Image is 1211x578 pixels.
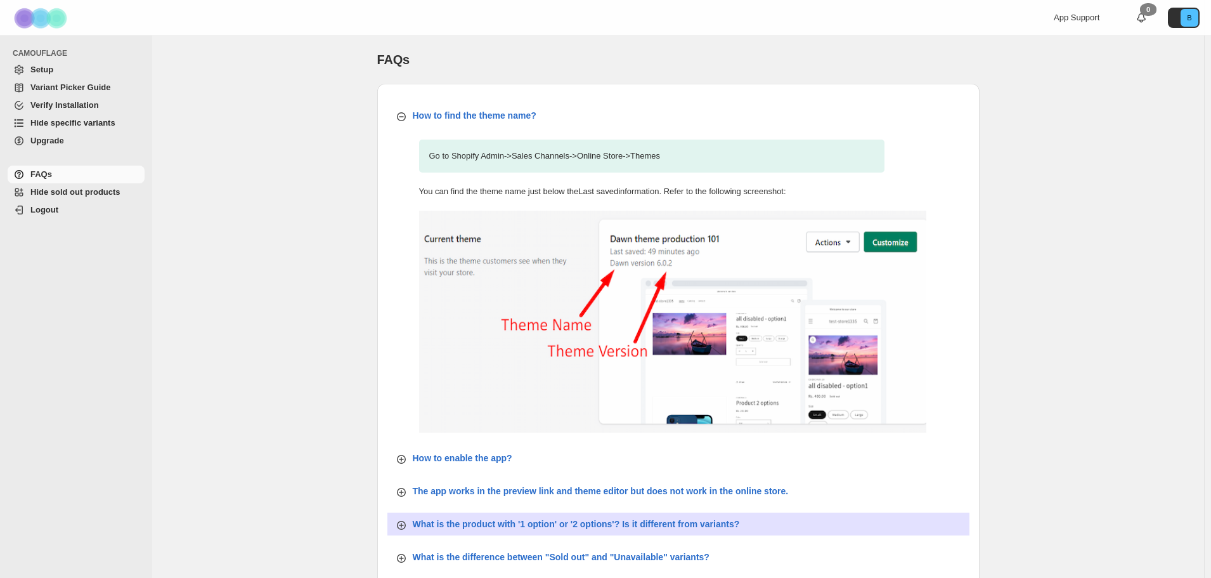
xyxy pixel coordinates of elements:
[30,65,53,74] span: Setup
[419,185,884,198] p: You can find the theme name just below the Last saved information. Refer to the following screens...
[30,82,110,92] span: Variant Picker Guide
[413,485,789,497] p: The app works in the preview link and theme editor but does not work in the online store.
[387,480,969,502] button: The app works in the preview link and theme editor but does not work in the online store.
[8,201,145,219] a: Logout
[413,518,740,530] p: What is the product with '1 option' or '2 options'? Is it different from variants?
[10,1,74,36] img: Camouflage
[1168,8,1200,28] button: Avatar with initials B
[30,136,64,145] span: Upgrade
[387,104,969,127] button: How to find the theme name?
[30,169,52,179] span: FAQs
[8,132,145,150] a: Upgrade
[8,114,145,132] a: Hide specific variants
[8,79,145,96] a: Variant Picker Guide
[30,118,115,128] span: Hide specific variants
[30,187,120,197] span: Hide sold out products
[413,109,536,122] p: How to find the theme name?
[413,452,512,464] p: How to enable the app?
[8,183,145,201] a: Hide sold out products
[1054,13,1099,22] span: App Support
[8,61,145,79] a: Setup
[387,447,969,470] button: How to enable the app?
[419,211,926,433] img: find-theme-name
[8,166,145,183] a: FAQs
[30,205,58,214] span: Logout
[387,546,969,568] button: What is the difference between "Sold out" and "Unavailable" variants?
[387,513,969,535] button: What is the product with '1 option' or '2 options'? Is it different from variants?
[1187,14,1191,22] text: B
[30,100,99,110] span: Verify Installation
[13,48,146,58] span: CAMOUFLAGE
[1181,9,1198,27] span: Avatar with initials B
[1135,11,1148,24] a: 0
[377,53,410,67] span: FAQs
[1140,3,1156,16] div: 0
[413,551,709,563] p: What is the difference between "Sold out" and "Unavailable" variants?
[8,96,145,114] a: Verify Installation
[419,140,884,173] p: Go to Shopify Admin -> Sales Channels -> Online Store -> Themes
